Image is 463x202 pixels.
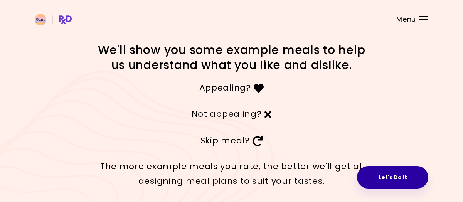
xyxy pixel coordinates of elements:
p: The more example meals you rate, the better we'll get at designing meal plans to suit your tastes. [97,159,367,188]
p: Appealing? [97,80,367,95]
p: Skip meal? [97,133,367,148]
h1: We'll show you some example meals to help us understand what you like and dislike. [97,42,367,72]
p: Not appealing? [97,106,367,121]
span: Menu [396,16,416,23]
button: Let's Do It [357,166,428,189]
img: RxDiet [35,14,72,25]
